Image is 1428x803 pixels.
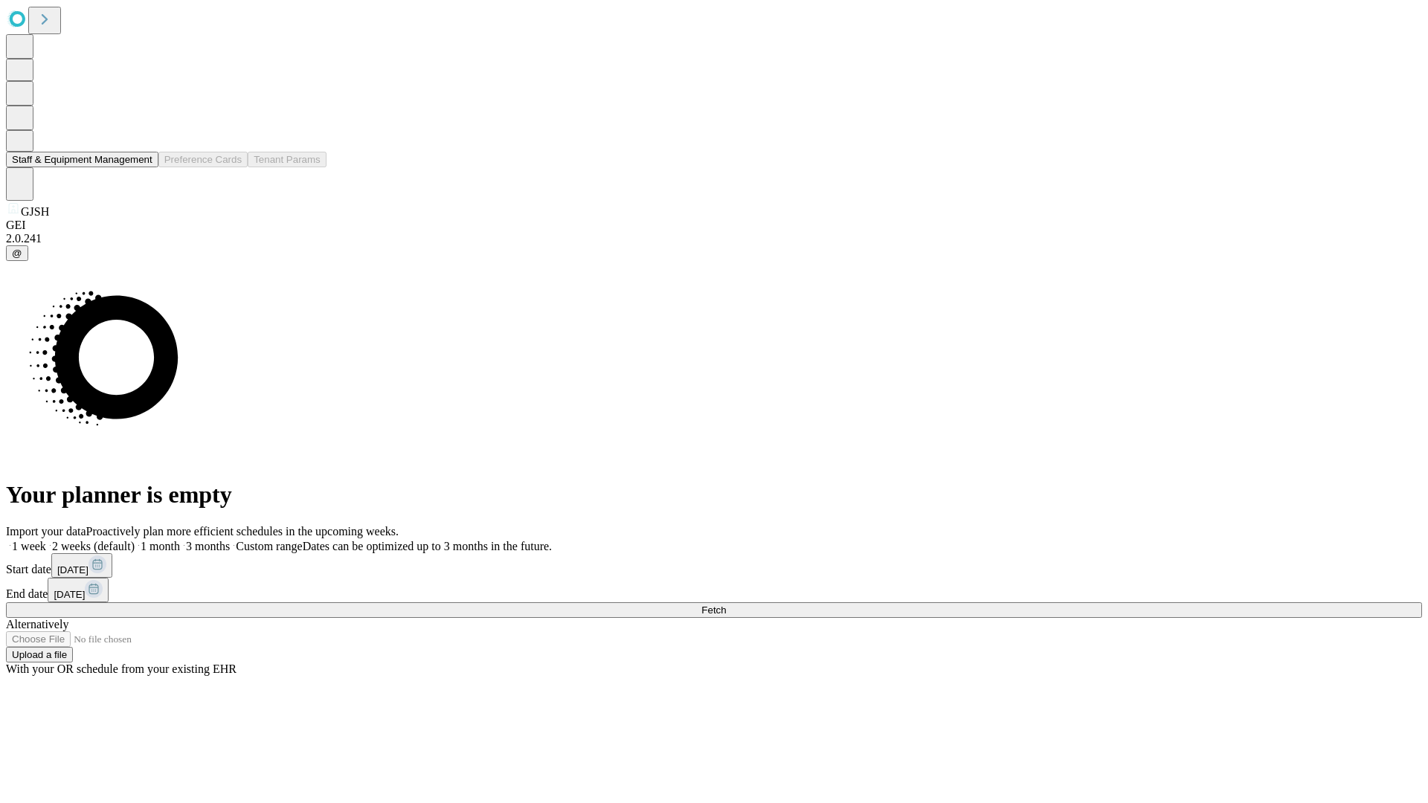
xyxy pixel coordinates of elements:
span: 1 week [12,540,46,552]
button: Fetch [6,602,1422,618]
span: 2 weeks (default) [52,540,135,552]
span: 1 month [141,540,180,552]
h1: Your planner is empty [6,481,1422,509]
span: Alternatively [6,618,68,631]
button: Staff & Equipment Management [6,152,158,167]
div: GEI [6,219,1422,232]
span: @ [12,248,22,259]
span: 3 months [186,540,230,552]
span: Dates can be optimized up to 3 months in the future. [303,540,552,552]
div: Start date [6,553,1422,578]
span: Custom range [236,540,302,552]
button: [DATE] [48,578,109,602]
div: 2.0.241 [6,232,1422,245]
div: End date [6,578,1422,602]
span: [DATE] [54,589,85,600]
span: [DATE] [57,564,89,575]
button: @ [6,245,28,261]
button: Preference Cards [158,152,248,167]
span: With your OR schedule from your existing EHR [6,662,237,675]
span: GJSH [21,205,49,218]
span: Fetch [701,604,726,616]
button: [DATE] [51,553,112,578]
span: Proactively plan more efficient schedules in the upcoming weeks. [86,525,399,538]
button: Tenant Params [248,152,327,167]
span: Import your data [6,525,86,538]
button: Upload a file [6,647,73,662]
